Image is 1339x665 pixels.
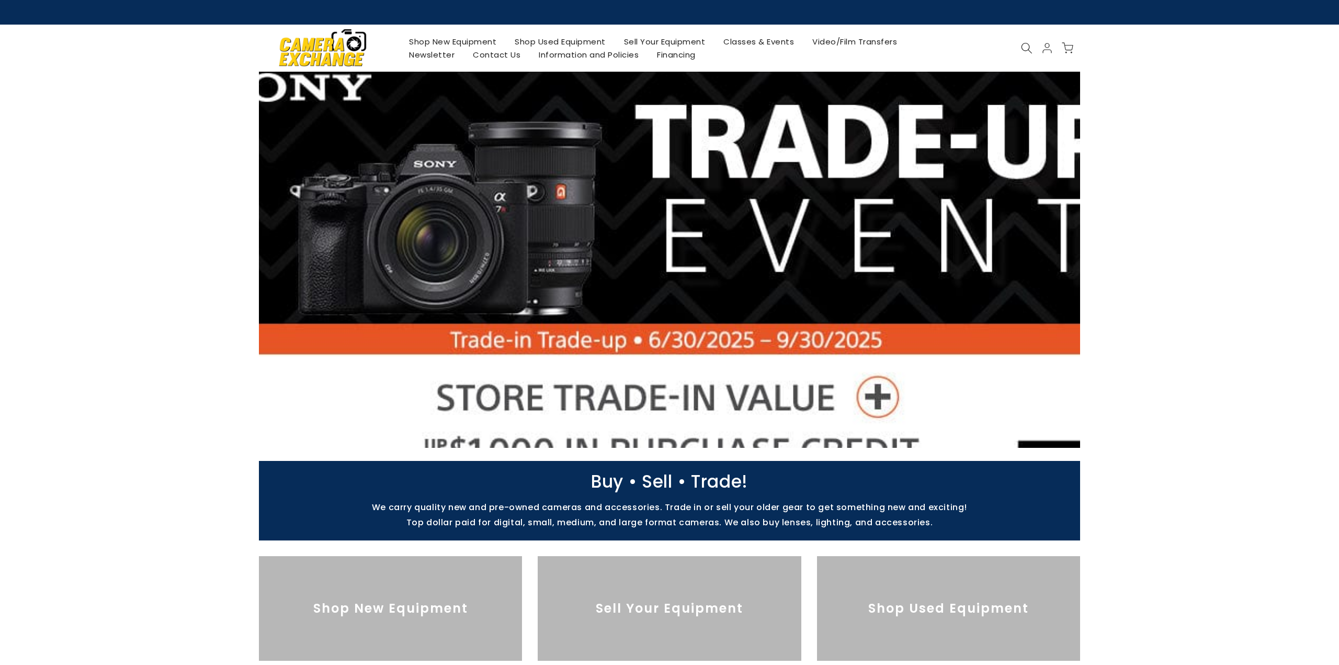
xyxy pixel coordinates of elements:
[648,48,705,61] a: Financing
[254,517,1085,527] p: Top dollar paid for digital, small, medium, and large format cameras. We also buy lenses, lightin...
[254,477,1085,487] p: Buy • Sell • Trade!
[254,502,1085,512] p: We carry quality new and pre-owned cameras and accessories. Trade in or sell your older gear to g...
[506,35,615,48] a: Shop Used Equipment
[400,35,506,48] a: Shop New Equipment
[714,35,803,48] a: Classes & Events
[464,48,530,61] a: Contact Us
[400,48,464,61] a: Newsletter
[530,48,648,61] a: Information and Policies
[615,35,714,48] a: Sell Your Equipment
[803,35,906,48] a: Video/Film Transfers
